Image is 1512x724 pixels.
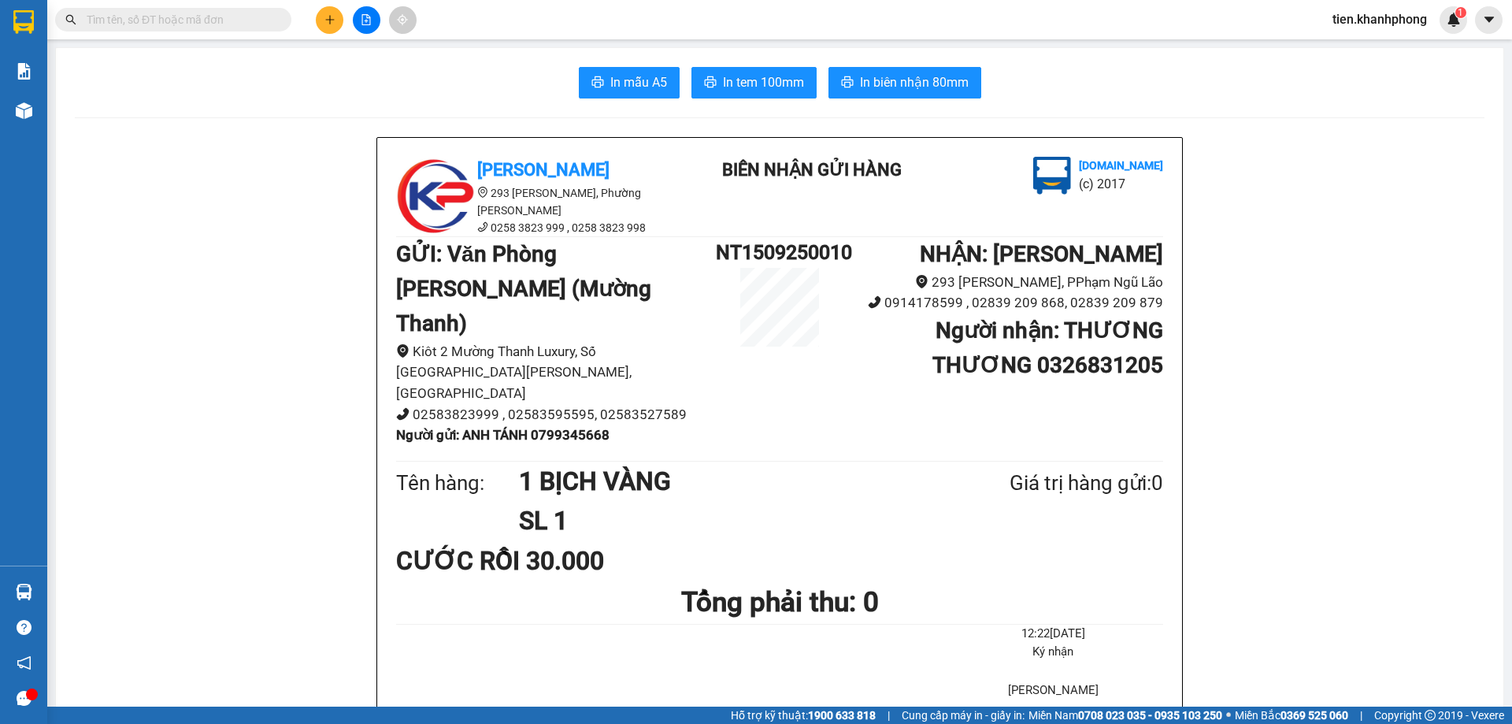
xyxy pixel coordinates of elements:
[389,6,417,34] button: aim
[828,67,981,98] button: printerIn biên nhận 80mm
[1447,13,1461,27] img: icon-new-feature
[932,317,1163,378] b: Người nhận : THƯƠNG THƯƠNG 0326831205
[610,72,667,92] span: In mẫu A5
[16,63,32,80] img: solution-icon
[519,462,933,501] h1: 1 BỊCH VÀNG
[843,272,1163,293] li: 293 [PERSON_NAME], PPhạm Ngũ Lão
[860,72,969,92] span: In biên nhận 80mm
[722,160,902,180] b: BIÊN NHẬN GỬI HÀNG
[396,157,475,236] img: logo.jpg
[943,681,1163,700] li: [PERSON_NAME]
[17,655,31,670] span: notification
[808,709,876,722] strong: 1900 633 818
[1482,13,1496,27] span: caret-down
[1079,159,1163,172] b: [DOMAIN_NAME]
[1455,7,1466,18] sup: 1
[1360,707,1362,724] span: |
[477,187,488,198] span: environment
[396,541,649,581] div: CƯỚC RỒI 30.000
[920,241,1163,267] b: NHẬN : [PERSON_NAME]
[704,76,717,91] span: printer
[316,6,343,34] button: plus
[519,501,933,540] h1: SL 1
[477,221,488,232] span: phone
[396,404,716,425] li: 02583823999 , 02583595595, 02583527589
[16,584,32,600] img: warehouse-icon
[397,14,408,25] span: aim
[396,427,610,443] b: Người gửi : ANH TÁNH 0799345668
[13,10,34,34] img: logo-vxr
[1475,6,1503,34] button: caret-down
[591,76,604,91] span: printer
[943,643,1163,662] li: Ký nhận
[361,14,372,25] span: file-add
[1028,707,1222,724] span: Miền Nam
[396,341,716,404] li: Kiôt 2 Mường Thanh Luxury, Số [GEOGRAPHIC_DATA][PERSON_NAME], [GEOGRAPHIC_DATA]
[17,620,31,635] span: question-circle
[933,467,1163,499] div: Giá trị hàng gửi: 0
[396,581,1163,624] h1: Tổng phải thu: 0
[396,241,651,336] b: GỬI : Văn Phòng [PERSON_NAME] (Mường Thanh)
[716,237,843,268] h1: NT1509250010
[731,707,876,724] span: Hỗ trợ kỹ thuật:
[841,76,854,91] span: printer
[16,102,32,119] img: warehouse-icon
[396,219,680,236] li: 0258 3823 999 , 0258 3823 998
[579,67,680,98] button: printerIn mẫu A5
[915,275,928,288] span: environment
[477,160,610,180] b: [PERSON_NAME]
[868,295,881,309] span: phone
[843,292,1163,314] li: 0914178599 , 02839 209 868, 02839 209 879
[691,67,817,98] button: printerIn tem 100mm
[396,184,680,219] li: 293 [PERSON_NAME], Phường [PERSON_NAME]
[888,707,890,724] span: |
[353,6,380,34] button: file-add
[1078,709,1222,722] strong: 0708 023 035 - 0935 103 250
[1079,174,1163,194] li: (c) 2017
[1425,710,1436,721] span: copyright
[1458,7,1463,18] span: 1
[324,14,335,25] span: plus
[396,407,409,421] span: phone
[1235,707,1348,724] span: Miền Bắc
[723,72,804,92] span: In tem 100mm
[396,467,519,499] div: Tên hàng:
[943,625,1163,644] li: 12:22[DATE]
[1320,9,1440,29] span: tien.khanhphong
[1280,709,1348,722] strong: 0369 525 060
[902,707,1025,724] span: Cung cấp máy in - giấy in:
[396,344,409,358] span: environment
[1033,157,1071,195] img: logo.jpg
[17,691,31,706] span: message
[87,11,272,28] input: Tìm tên, số ĐT hoặc mã đơn
[65,14,76,25] span: search
[1226,712,1231,718] span: ⚪️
